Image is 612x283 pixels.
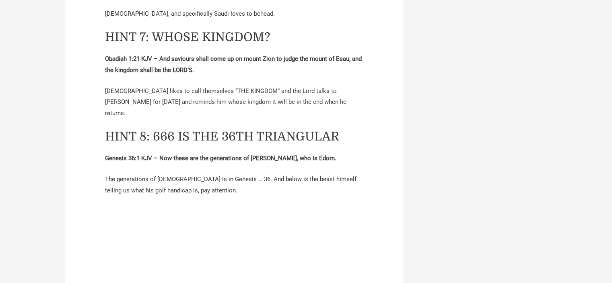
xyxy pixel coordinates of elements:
[105,174,363,196] p: The generations of [DEMOGRAPHIC_DATA] is in Genesis … 36. And below is the beast himself telling ...
[105,29,363,45] h2: HINT 7: WHOSE KINGDOM?
[105,8,363,20] p: [DEMOGRAPHIC_DATA], and specifically Saudi loves to behead.
[105,55,362,74] strong: Obadiah 1:21 KJV – And saviours shall come up on mount Zion to judge the mount of Esau; and the k...
[105,129,363,145] h2: HINT 8: 666 IS THE 36TH TRIANGULAR
[105,155,336,162] strong: Genesis 36:1 KJV – Now these are the generations of [PERSON_NAME], who is Edom.
[105,86,363,120] p: [DEMOGRAPHIC_DATA] likes to call themselves “THE KINGDOM” and the Lord talks to [PERSON_NAME] for...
